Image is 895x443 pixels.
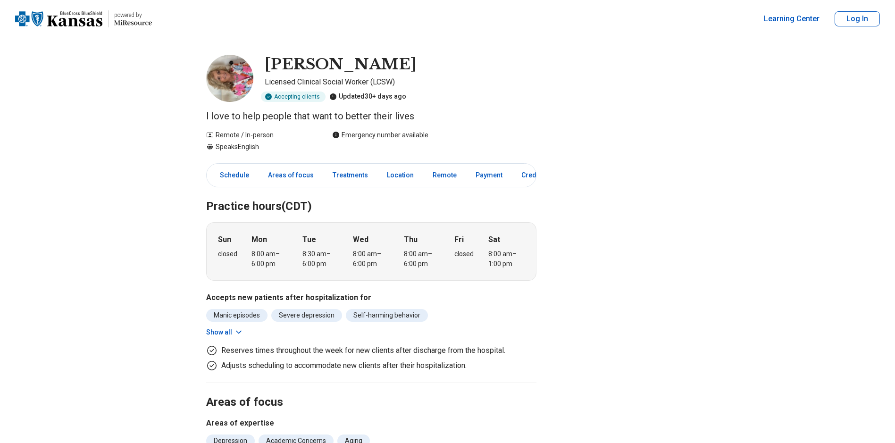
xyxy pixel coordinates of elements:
[218,234,231,245] strong: Sun
[114,11,152,19] p: powered by
[488,234,500,245] strong: Sat
[764,13,820,25] a: Learning Center
[206,327,243,337] button: Show all
[206,142,313,152] div: Speaks English
[327,166,374,185] a: Treatments
[271,309,342,322] li: Severe depression
[404,249,440,269] div: 8:00 am – 6:00 pm
[206,176,536,215] h2: Practice hours (CDT)
[206,55,253,102] img: Jennifer Truman, Licensed Clinical Social Worker (LCSW)
[516,166,563,185] a: Credentials
[404,234,418,245] strong: Thu
[302,234,316,245] strong: Tue
[835,11,880,26] button: Log In
[353,234,368,245] strong: Wed
[206,418,536,429] h3: Areas of expertise
[470,166,508,185] a: Payment
[454,234,464,245] strong: Fri
[381,166,419,185] a: Location
[346,309,428,322] li: Self-harming behavior
[427,166,462,185] a: Remote
[209,166,255,185] a: Schedule
[221,360,467,371] p: Adjusts scheduling to accommodate new clients after their hospitalization.
[206,309,268,322] li: Manic episodes
[206,130,313,140] div: Remote / In-person
[262,166,319,185] a: Areas of focus
[251,249,288,269] div: 8:00 am – 6:00 pm
[221,345,505,356] p: Reserves times throughout the week for new clients after discharge from the hospital.
[329,92,406,102] div: Updated 30+ days ago
[206,372,536,410] h2: Areas of focus
[206,109,536,123] p: I love to help people that want to better their lives
[353,249,389,269] div: 8:00 am – 6:00 pm
[265,55,417,75] h1: [PERSON_NAME]
[332,130,428,140] div: Emergency number available
[251,234,267,245] strong: Mon
[206,222,536,281] div: When does the program meet?
[218,249,237,259] div: closed
[488,249,525,269] div: 8:00 am – 1:00 pm
[261,92,326,102] div: Accepting clients
[15,4,152,34] a: Home page
[265,76,536,88] p: Licensed Clinical Social Worker (LCSW)
[302,249,339,269] div: 8:30 am – 6:00 pm
[206,292,536,303] h3: Accepts new patients after hospitalization for
[454,249,474,259] div: closed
